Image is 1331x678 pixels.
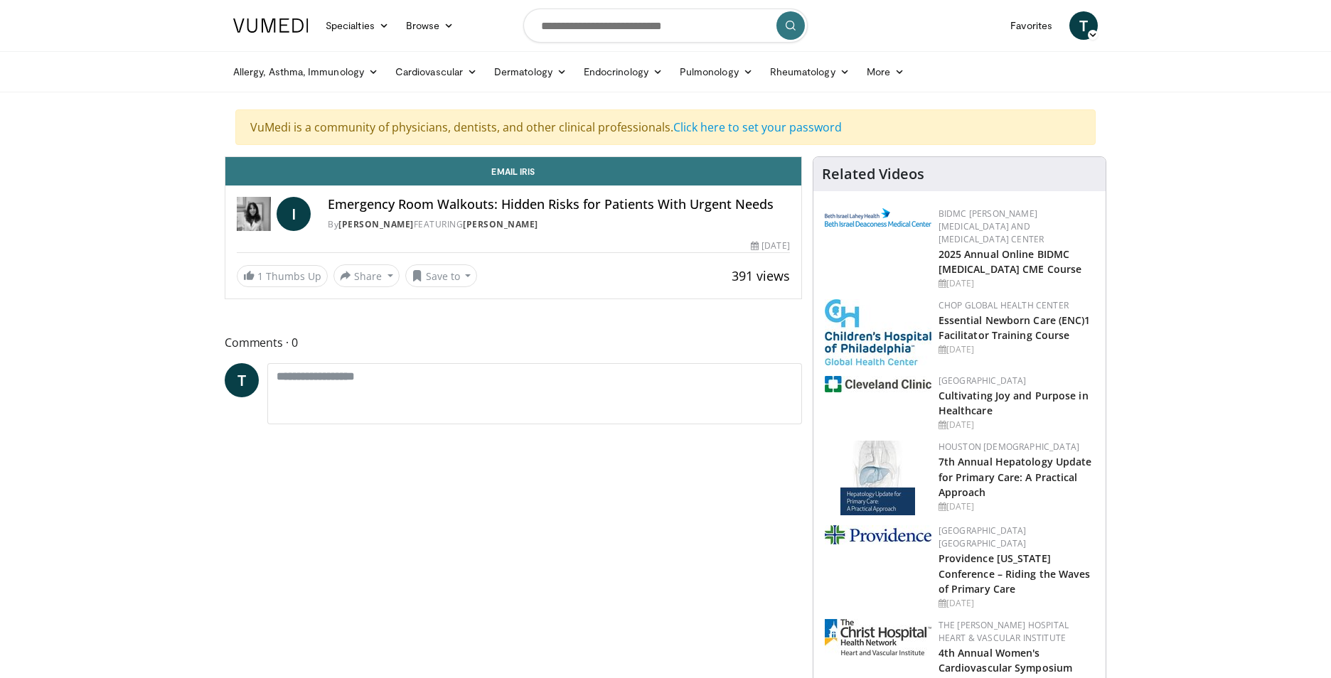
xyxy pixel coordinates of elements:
[237,265,328,287] a: 1 Thumbs Up
[237,197,271,231] img: Dr. Iris Gorfinkel
[939,277,1094,290] div: [DATE]
[939,419,1094,431] div: [DATE]
[405,264,478,287] button: Save to
[235,109,1096,145] div: VuMedi is a community of physicians, dentists, and other clinical professionals.
[1069,11,1098,40] a: T
[825,619,931,655] img: 32b1860c-ff7d-4915-9d2b-64ca529f373e.jpg.150x105_q85_autocrop_double_scale_upscale_version-0.2.jpg
[939,389,1089,417] a: Cultivating Joy and Purpose in Healthcare
[328,197,790,212] h4: Emergency Room Walkouts: Hidden Risks for Patients With Urgent Needs
[523,9,808,43] input: Search topics, interventions
[486,58,575,86] a: Dermatology
[939,441,1079,453] a: Houston [DEMOGRAPHIC_DATA]
[277,197,311,231] a: I
[939,375,1027,387] a: [GEOGRAPHIC_DATA]
[939,343,1094,356] div: [DATE]
[225,363,259,397] a: T
[225,157,801,185] a: Email Iris
[673,119,842,135] a: Click here to set your password
[939,524,1027,549] a: [GEOGRAPHIC_DATA] [GEOGRAPHIC_DATA]
[575,58,671,86] a: Endocrinology
[825,525,931,544] img: 9aead070-c8c9-47a8-a231-d8565ac8732e.png.150x105_q85_autocrop_double_scale_upscale_version-0.2.jpg
[840,441,915,515] img: 83b65fa9-3c25-403e-891e-c43026028dd2.jpg.150x105_q85_autocrop_double_scale_upscale_version-0.2.jpg
[732,267,790,284] span: 391 views
[225,58,387,86] a: Allergy, Asthma, Immunology
[939,313,1091,342] a: Essential Newborn Care (ENC)1 Facilitator Training Course
[397,11,463,40] a: Browse
[233,18,309,33] img: VuMedi Logo
[939,208,1044,245] a: BIDMC [PERSON_NAME][MEDICAL_DATA] and [MEDICAL_DATA] Center
[858,58,913,86] a: More
[1002,11,1061,40] a: Favorites
[939,299,1069,311] a: CHOP Global Health Center
[671,58,761,86] a: Pulmonology
[939,551,1091,595] a: Providence [US_STATE] Conference – Riding the Waves of Primary Care
[939,619,1069,644] a: The [PERSON_NAME] Hospital Heart & Vascular Institute
[328,218,790,231] div: By FEATURING
[825,376,931,392] img: 1ef99228-8384-4f7a-af87-49a18d542794.png.150x105_q85_autocrop_double_scale_upscale_version-0.2.jpg
[317,11,397,40] a: Specialties
[761,58,858,86] a: Rheumatology
[825,208,931,227] img: c96b19ec-a48b-46a9-9095-935f19585444.png.150x105_q85_autocrop_double_scale_upscale_version-0.2.png
[825,299,931,365] img: 8fbf8b72-0f77-40e1-90f4-9648163fd298.jpg.150x105_q85_autocrop_double_scale_upscale_version-0.2.jpg
[387,58,486,86] a: Cardiovascular
[939,500,1094,513] div: [DATE]
[939,247,1082,276] a: 2025 Annual Online BIDMC [MEDICAL_DATA] CME Course
[939,597,1094,610] div: [DATE]
[333,264,400,287] button: Share
[463,218,538,230] a: [PERSON_NAME]
[225,333,802,352] span: Comments 0
[939,455,1092,498] a: 7th Annual Hepatology Update for Primary Care: A Practical Approach
[751,240,789,252] div: [DATE]
[822,166,924,183] h4: Related Videos
[338,218,414,230] a: [PERSON_NAME]
[257,269,263,283] span: 1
